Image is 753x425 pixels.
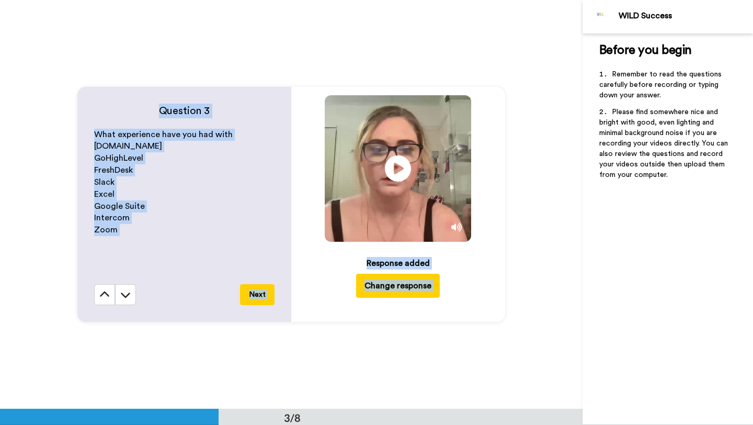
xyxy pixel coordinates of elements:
[367,257,430,270] div: Response added
[94,104,275,118] h4: Question 3
[94,166,133,174] span: FreshDesk
[94,142,162,150] span: [DOMAIN_NAME]
[599,44,692,57] span: Before you begin
[619,11,752,21] div: WILD Success
[356,274,440,298] button: Change response
[94,154,143,162] span: GoHighLevel
[240,284,275,305] button: Next
[451,222,462,232] img: Mute/Unmute
[588,4,613,29] img: Profile Image
[94,226,118,234] span: Zoom
[94,214,130,222] span: Intercom
[94,190,115,198] span: Excel
[94,130,233,139] span: What experience have you had with
[599,108,730,178] span: Please find somewhere nice and bright with good, even lighting and minimal background noise if yo...
[599,71,724,99] span: Remember to read the questions carefully before recording or typing down your answer.
[94,202,145,210] span: Google Suite
[94,178,115,186] span: Slack
[267,410,317,425] div: 3/8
